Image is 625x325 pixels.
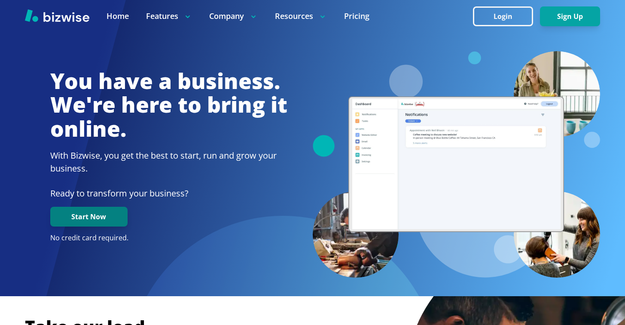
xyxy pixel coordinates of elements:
button: Sign Up [540,6,600,26]
p: No credit card required. [50,233,287,243]
a: Start Now [50,213,128,221]
h1: You have a business. We're here to bring it online. [50,69,287,141]
img: Bizwise Logo [25,9,89,22]
a: Sign Up [540,12,600,21]
a: Login [473,12,540,21]
button: Login [473,6,533,26]
button: Start Now [50,207,128,227]
p: Ready to transform your business? [50,187,287,200]
a: Home [107,11,129,21]
a: Pricing [344,11,369,21]
h2: With Bizwise, you get the best to start, run and grow your business. [50,149,287,175]
p: Resources [275,11,327,21]
p: Company [209,11,258,21]
p: Features [146,11,192,21]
